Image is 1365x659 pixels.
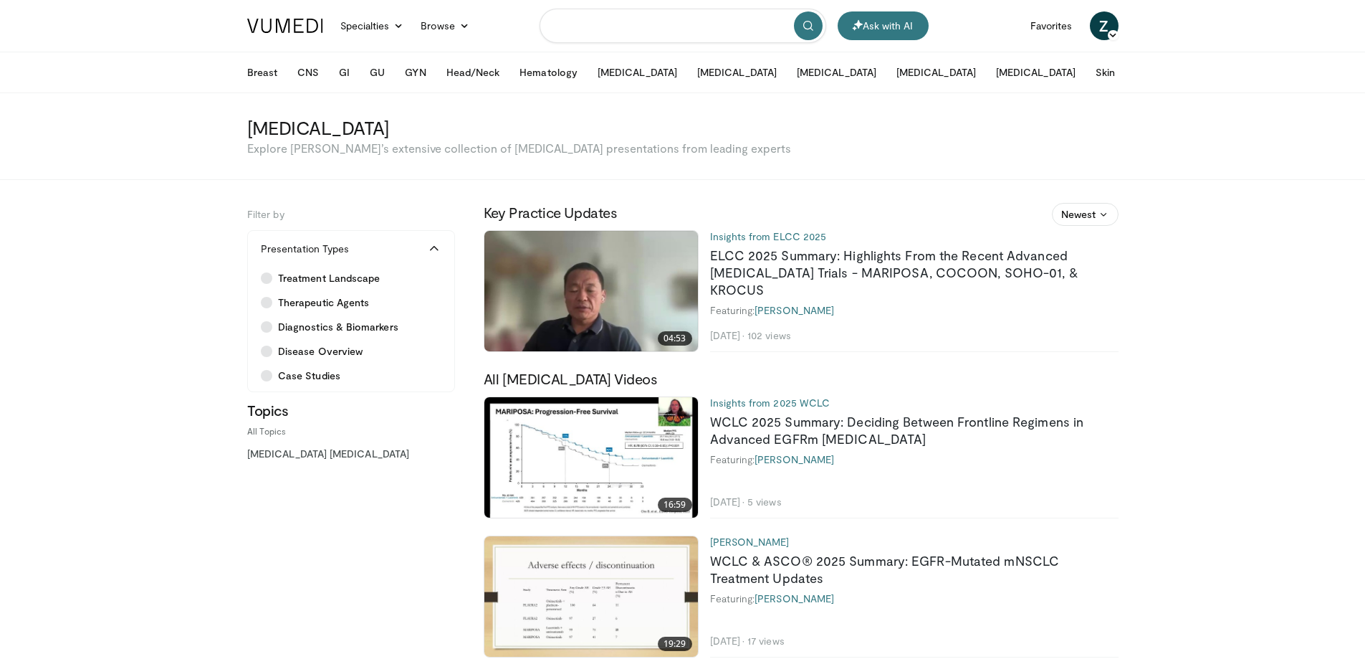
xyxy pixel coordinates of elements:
[710,304,1119,317] div: Featuring:
[710,329,745,342] li: [DATE]
[747,635,785,648] li: 17 views
[658,498,692,512] span: 16:59
[239,58,286,87] button: Breast
[710,397,830,409] a: Insights from 2025 WCLC
[1052,203,1119,226] button: Newest
[987,58,1084,87] button: [MEDICAL_DATA]
[330,58,358,87] button: GI
[888,58,985,87] button: [MEDICAL_DATA]
[710,536,790,548] a: [PERSON_NAME]
[755,592,834,605] a: [PERSON_NAME]
[247,116,1119,139] h3: [MEDICAL_DATA]
[412,11,478,40] a: Browse
[710,553,1060,586] a: WCLC & ASCO® 2025 Summary: EGFR-Mutated mNSCLC Treatment Updates
[247,141,1119,156] p: Explore [PERSON_NAME]’s extensive collection of [MEDICAL_DATA] presentations from leading experts
[484,397,698,518] a: 16:59
[710,453,1119,466] div: Featuring:
[484,231,698,351] a: 04:53
[710,496,745,508] li: [DATE]
[1061,207,1096,222] span: Newest
[278,320,398,334] span: Diagnostics & Biomarkers
[484,536,698,657] a: 19:29
[1090,11,1119,40] a: Z
[396,58,434,87] button: GYN
[747,496,782,508] li: 5 views
[689,58,785,87] button: [MEDICAL_DATA]
[540,9,826,43] input: Search topics, interventions
[278,369,340,383] span: Case Studies
[484,536,698,657] img: 0051d163-2aee-4e54-b444-0786fcb85c6d.620x360_q85_upscale.jpg
[710,247,1078,298] a: ELCC 2025 Summary: Highlights From the Recent Advanced [MEDICAL_DATA] Trials - MARIPOSA, COCOON, ...
[247,447,455,461] a: [MEDICAL_DATA] [MEDICAL_DATA]
[438,58,509,87] button: Head/Neck
[710,414,1084,447] a: WCLC 2025 Summary: Deciding Between Frontline Regimens in Advanced EGFRm [MEDICAL_DATA]
[278,271,380,285] span: Treatment Landscape
[332,11,413,40] a: Specialties
[289,58,327,87] button: CNS
[1087,58,1124,87] button: Skin
[278,295,369,310] span: Therapeutic Agents
[484,203,1119,222] h3: Key Practice Updates
[788,58,885,87] button: [MEDICAL_DATA]
[361,58,393,87] button: GU
[755,453,834,465] a: [PERSON_NAME]
[247,425,455,437] p: All Topics
[710,592,1119,605] div: Featuring:
[838,11,929,40] button: Ask with AI
[589,58,686,87] button: [MEDICAL_DATA]
[658,637,692,651] span: 19:29
[484,369,1119,388] h3: All [MEDICAL_DATA] Videos
[658,331,692,346] span: 04:53
[247,401,455,419] h4: Topics
[755,304,834,316] a: [PERSON_NAME]
[484,231,698,351] img: a31ce10f-f19e-48da-a9b0-705aa21aa84b.620x360_q85_upscale.jpg
[278,344,363,359] span: Disease Overview
[248,231,454,267] button: Presentation Types
[710,230,827,242] a: Insights from ELCC 2025
[247,203,455,222] h5: Filter by
[1022,11,1081,40] a: Favorites
[710,635,745,648] li: [DATE]
[511,58,586,87] button: Hematology
[484,397,698,518] img: 484122af-ca0f-45bf-8a96-4944652f2c3a.620x360_q85_upscale.jpg
[747,329,791,342] li: 102 views
[247,19,323,33] img: VuMedi Logo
